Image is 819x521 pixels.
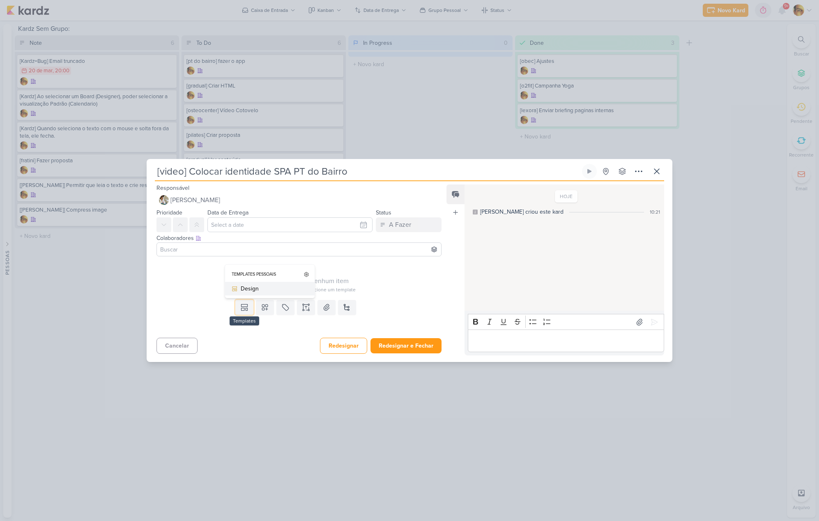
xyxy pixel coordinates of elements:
[468,330,664,352] div: Editor editing area: main
[320,338,367,354] button: Redesignar
[376,217,442,232] button: A Fazer
[225,282,315,295] button: Design
[156,193,442,207] button: [PERSON_NAME]
[389,220,411,230] div: A Fazer
[207,217,373,232] input: Select a date
[156,209,182,216] label: Prioridade
[207,209,248,216] label: Data de Entrega
[370,338,442,353] button: Redesignar e Fechar
[586,168,593,175] div: Ligar relógio
[159,244,439,254] input: Buscar
[468,314,664,330] div: Editor toolbar
[376,209,391,216] label: Status
[170,195,220,205] span: [PERSON_NAME]
[155,164,580,179] input: Kard Sem Título
[156,338,198,354] button: Cancelar
[156,184,189,191] label: Responsável
[156,276,442,286] div: Esse kard não possui nenhum item
[232,271,298,278] div: Templates Pessoais
[159,195,169,205] img: Raphael Simas
[241,284,305,293] div: Design
[650,208,660,216] div: 10:21
[230,316,259,325] div: Templates
[156,286,442,293] div: Adicione um item abaixo ou selecione um template
[480,207,564,216] div: [PERSON_NAME] criou este kard
[156,234,442,242] div: Colaboradores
